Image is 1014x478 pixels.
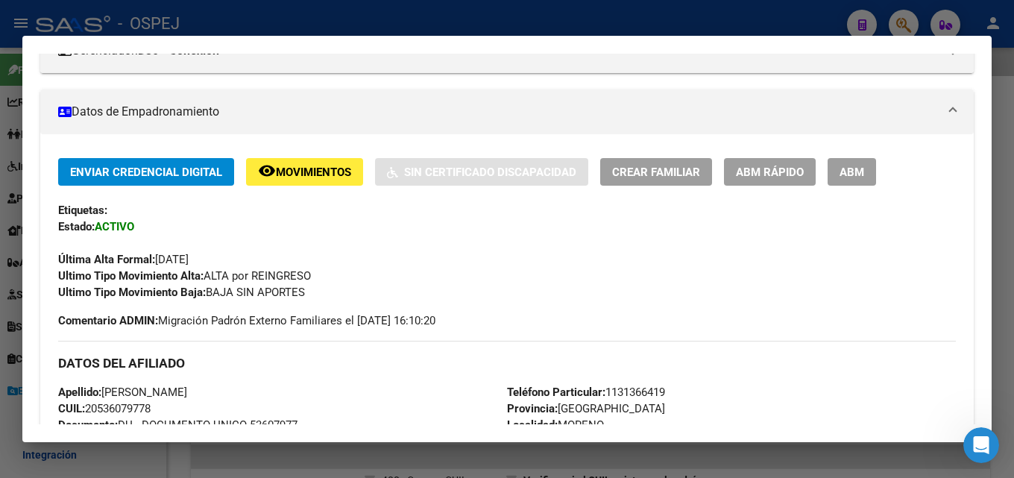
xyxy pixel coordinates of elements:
[507,418,604,432] span: MORENO
[58,220,95,233] strong: Estado:
[58,158,234,186] button: Enviar Credencial Digital
[612,166,700,179] span: Crear Familiar
[70,166,222,179] span: Enviar Credencial Digital
[507,418,558,432] strong: Localidad:
[58,286,206,299] strong: Ultimo Tipo Movimiento Baja:
[58,386,101,399] strong: Apellido:
[963,427,999,463] iframe: Intercom live chat
[404,166,576,179] span: Sin Certificado Discapacidad
[58,253,155,266] strong: Última Alta Formal:
[58,269,311,283] span: ALTA por REINGRESO
[95,220,134,233] strong: ACTIVO
[507,386,665,399] span: 1131366419
[246,158,363,186] button: Movimientos
[276,166,351,179] span: Movimientos
[724,158,816,186] button: ABM Rápido
[507,402,665,415] span: [GEOGRAPHIC_DATA]
[507,386,605,399] strong: Teléfono Particular:
[40,89,974,134] mat-expansion-panel-header: Datos de Empadronamiento
[58,402,151,415] span: 20536079778
[58,418,118,432] strong: Documento:
[58,402,85,415] strong: CUIL:
[58,314,158,327] strong: Comentario ADMIN:
[58,253,189,266] span: [DATE]
[58,204,107,217] strong: Etiquetas:
[58,269,204,283] strong: Ultimo Tipo Movimiento Alta:
[840,166,864,179] span: ABM
[58,286,305,299] span: BAJA SIN APORTES
[375,158,588,186] button: Sin Certificado Discapacidad
[58,312,435,329] span: Migración Padrón Externo Familiares el [DATE] 16:10:20
[736,166,804,179] span: ABM Rápido
[58,355,956,371] h3: DATOS DEL AFILIADO
[58,103,938,121] mat-panel-title: Datos de Empadronamiento
[828,158,876,186] button: ABM
[600,158,712,186] button: Crear Familiar
[58,418,297,432] span: DU - DOCUMENTO UNICO 53607977
[258,162,276,180] mat-icon: remove_red_eye
[507,402,558,415] strong: Provincia:
[58,386,187,399] span: [PERSON_NAME]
